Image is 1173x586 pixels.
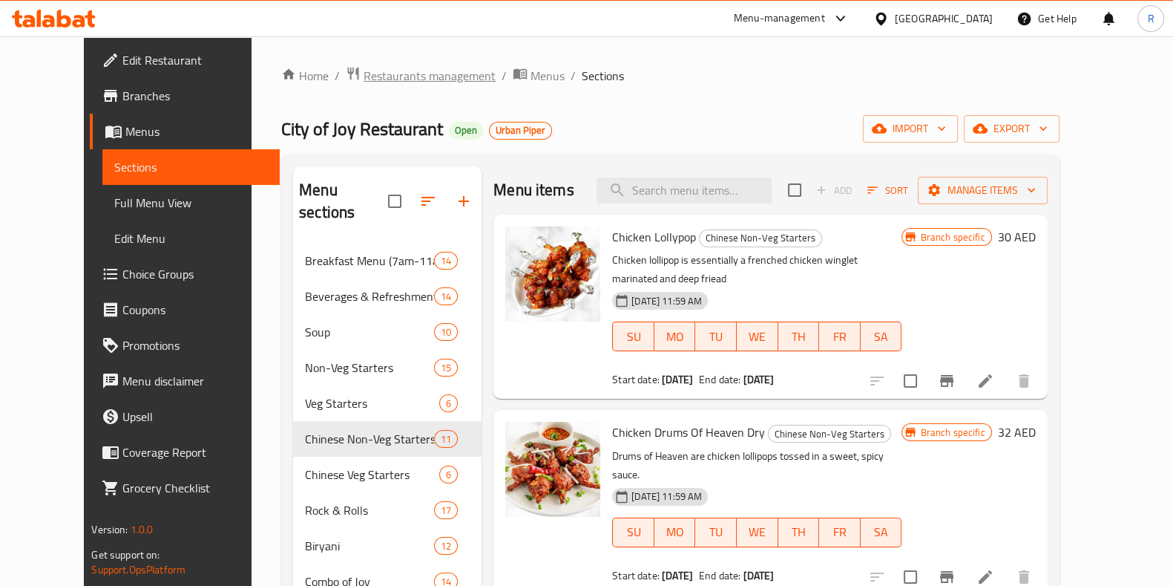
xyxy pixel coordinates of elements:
[597,178,772,204] input: search
[778,518,820,547] button: TH
[699,229,822,247] div: Chinese Non-Veg Starters
[434,430,458,448] div: items
[293,279,482,314] div: Beverages & Refreshments14
[435,504,457,518] span: 17
[434,323,458,341] div: items
[305,430,434,448] div: Chinese Non-Veg Starters
[114,194,268,212] span: Full Menu View
[863,115,958,143] button: import
[305,537,434,555] div: Biryani
[612,566,660,585] span: Start date:
[131,520,154,539] span: 1.0.0
[699,370,740,389] span: End date:
[410,183,446,219] span: Sort sections
[122,265,268,283] span: Choice Groups
[825,326,855,348] span: FR
[439,394,458,412] div: items
[435,432,457,446] span: 11
[505,227,600,322] img: Chicken Lollypop
[502,67,507,85] li: /
[305,501,434,519] span: Rock & Rolls
[895,365,926,397] span: Select to update
[346,66,496,85] a: Restaurants management
[90,114,280,149] a: Menus
[864,179,912,202] button: Sort
[662,370,693,389] b: [DATE]
[861,322,902,351] button: SA
[625,294,708,308] span: [DATE] 11:59 AM
[895,10,993,27] div: [GEOGRAPHIC_DATA]
[122,479,268,497] span: Grocery Checklist
[513,66,565,85] a: Menus
[122,87,268,105] span: Branches
[743,326,772,348] span: WE
[784,521,814,543] span: TH
[90,399,280,434] a: Upsell
[660,521,690,543] span: MO
[858,179,918,202] span: Sort items
[825,521,855,543] span: FR
[114,158,268,176] span: Sections
[654,518,696,547] button: MO
[335,67,340,85] li: /
[435,290,457,304] span: 14
[619,326,648,348] span: SU
[769,426,890,443] span: Chinese Non-Veg Starters
[505,422,600,517] img: Chicken Drums Of Heaven Dry
[743,566,774,585] b: [DATE]
[784,326,814,348] span: TH
[530,67,565,85] span: Menus
[293,421,482,457] div: Chinese Non-Veg Starters11
[90,434,280,470] a: Coverage Report
[867,326,896,348] span: SA
[434,359,458,377] div: items
[695,518,737,547] button: TU
[875,120,946,138] span: import
[449,124,483,137] span: Open
[122,51,268,69] span: Edit Restaurant
[701,326,731,348] span: TU
[976,120,1048,138] span: export
[449,122,483,140] div: Open
[819,518,861,547] button: FR
[434,501,458,519] div: items
[976,568,994,586] a: Edit menu item
[743,521,772,543] span: WE
[619,521,648,543] span: SU
[293,314,482,350] div: Soup10
[439,466,458,484] div: items
[122,301,268,319] span: Coupons
[434,537,458,555] div: items
[305,252,434,270] span: Breakfast Menu (7am-11am)
[293,457,482,492] div: Chinese Veg Starters6
[90,78,280,114] a: Branches
[102,221,280,256] a: Edit Menu
[867,182,908,199] span: Sort
[364,67,496,85] span: Restaurants management
[293,385,482,421] div: Veg Starters6
[582,67,624,85] span: Sections
[612,421,765,443] span: Chicken Drums Of Heaven Dry
[612,447,901,484] p: Drums of Heaven are chicken lollipops tossed in a sweet, spicy sauce.
[305,323,434,341] div: Soup
[976,372,994,390] a: Edit menu item
[440,397,457,411] span: 6
[701,521,731,543] span: TU
[305,466,439,484] span: Chinese Veg Starters
[695,322,737,351] button: TU
[861,518,902,547] button: SA
[493,179,574,201] h2: Menu items
[122,372,268,390] span: Menu disclaimer
[914,230,990,244] span: Branch specific
[743,370,774,389] b: [DATE]
[435,361,457,375] span: 15
[819,322,861,351] button: FR
[90,256,280,292] a: Choice Groups
[91,520,128,539] span: Version:
[102,149,280,185] a: Sections
[122,408,268,426] span: Upsell
[90,42,280,78] a: Edit Restaurant
[305,287,434,305] span: Beverages & Refreshments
